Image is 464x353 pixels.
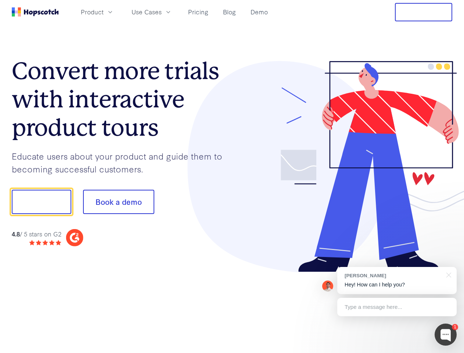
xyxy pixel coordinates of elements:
button: Use Cases [127,6,176,18]
p: Educate users about your product and guide them to becoming successful customers. [12,150,232,175]
div: Type a message here... [337,298,457,316]
button: Book a demo [83,190,154,214]
h1: Convert more trials with interactive product tours [12,57,232,142]
button: Product [76,6,118,18]
img: Mark Spera [322,281,333,292]
div: [PERSON_NAME] [345,272,442,279]
a: Home [12,7,59,17]
a: Blog [220,6,239,18]
a: Demo [248,6,271,18]
div: / 5 stars on G2 [12,229,61,239]
button: Show me! [12,190,71,214]
strong: 4.8 [12,229,20,238]
span: Product [81,7,104,17]
p: Hey! How can I help you? [345,281,449,289]
span: Use Cases [132,7,162,17]
button: Free Trial [395,3,452,21]
a: Pricing [185,6,211,18]
div: 1 [452,324,458,330]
